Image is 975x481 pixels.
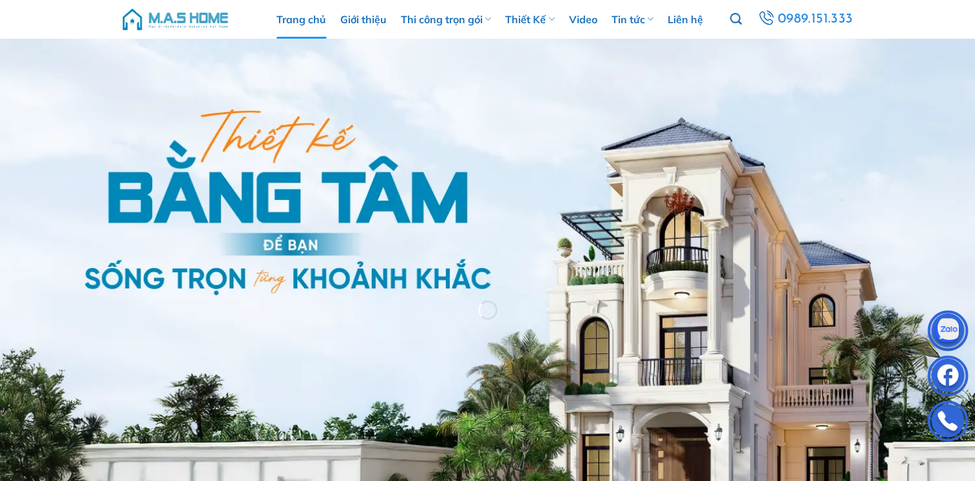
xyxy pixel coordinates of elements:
a: 0989.151.333 [755,8,856,32]
img: Facebook [929,358,967,397]
a: Tìm kiếm [730,6,742,33]
img: Phone [929,404,967,442]
span: 0989.151.333 [777,8,854,30]
img: Zalo [929,313,967,352]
